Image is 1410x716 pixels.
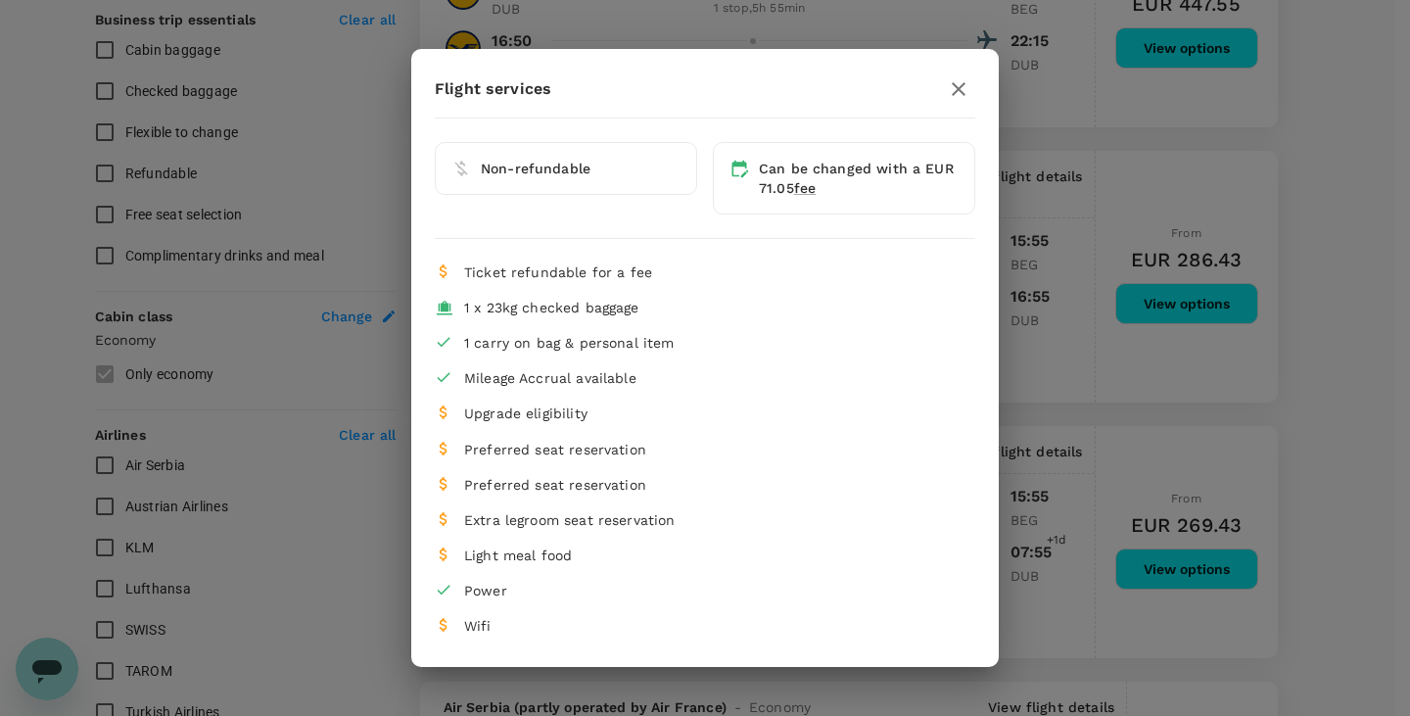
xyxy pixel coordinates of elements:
span: Ticket refundable for a fee [464,264,652,280]
p: Flight services [435,77,551,101]
span: Mileage Accrual available [464,370,636,386]
span: 1 x 23kg checked baggage [464,300,639,315]
span: Non-refundable [481,161,590,176]
span: Upgrade eligibility [464,406,587,421]
span: Wifi [464,618,492,634]
span: fee [794,180,816,196]
span: Extra legroom seat reservation [464,512,676,528]
span: Power [464,583,507,598]
span: Light meal food [464,548,572,563]
span: Preferred seat reservation [464,477,646,493]
div: Can be changed with a EUR 71.05 [759,159,959,198]
span: Preferred seat reservation [464,442,646,457]
span: 1 carry on bag & personal item [464,335,675,351]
